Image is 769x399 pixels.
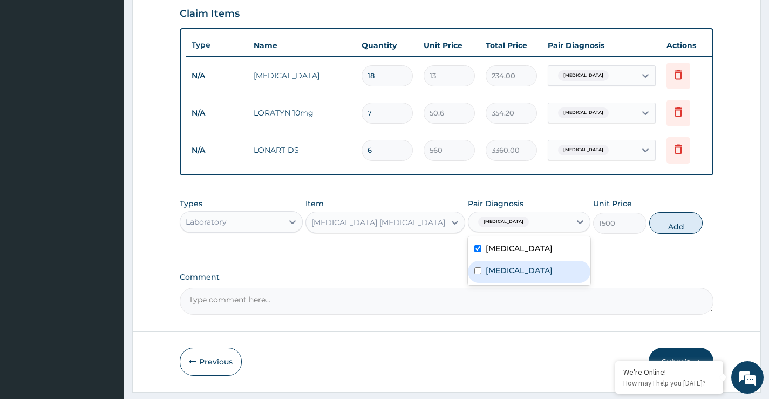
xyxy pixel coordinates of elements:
[5,276,206,314] textarea: Type your message and hit 'Enter'
[305,198,324,209] label: Item
[311,217,445,228] div: [MEDICAL_DATA] [MEDICAL_DATA]
[661,35,715,56] th: Actions
[248,65,356,86] td: [MEDICAL_DATA]
[186,140,248,160] td: N/A
[248,139,356,161] td: LONART DS
[480,35,542,56] th: Total Price
[180,273,713,282] label: Comment
[623,367,715,377] div: We're Online!
[186,66,248,86] td: N/A
[486,265,553,276] label: [MEDICAL_DATA]
[180,199,202,208] label: Types
[186,103,248,123] td: N/A
[558,70,609,81] span: [MEDICAL_DATA]
[180,8,240,20] h3: Claim Items
[468,198,523,209] label: Pair Diagnosis
[558,145,609,155] span: [MEDICAL_DATA]
[56,60,181,75] div: Chat with us now
[180,348,242,376] button: Previous
[649,212,703,234] button: Add
[356,35,418,56] th: Quantity
[558,107,609,118] span: [MEDICAL_DATA]
[623,378,715,388] p: How may I help you today?
[649,348,713,376] button: Submit
[593,198,632,209] label: Unit Price
[20,54,44,81] img: d_794563401_company_1708531726252_794563401
[177,5,203,31] div: Minimize live chat window
[542,35,661,56] th: Pair Diagnosis
[248,102,356,124] td: LORATYN 10mg
[486,243,553,254] label: [MEDICAL_DATA]
[248,35,356,56] th: Name
[186,217,227,227] div: Laboratory
[418,35,480,56] th: Unit Price
[478,217,529,227] span: [MEDICAL_DATA]
[63,126,149,235] span: We're online!
[186,35,248,55] th: Type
